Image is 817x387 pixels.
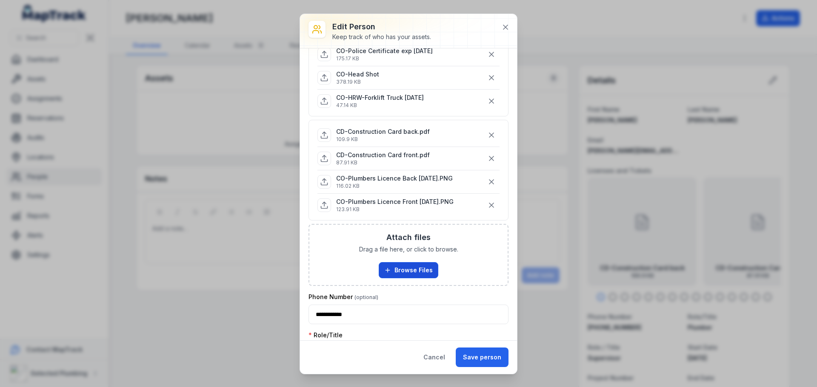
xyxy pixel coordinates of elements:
p: CO-Plumbers Licence Back [DATE].PNG [336,174,453,183]
p: CD-Construction Card back.pdf [336,127,430,136]
p: 47.14 KB [336,102,424,109]
p: 87.91 KB [336,159,430,166]
button: Cancel [416,347,452,367]
label: Role/Title [309,331,343,339]
label: Phone Number [309,293,378,301]
p: 123.91 KB [336,206,454,213]
h3: Attach files [386,232,431,243]
p: CO-Head Shot [336,70,379,79]
h3: Edit person [332,21,431,33]
span: Drag a file here, or click to browse. [359,245,458,254]
p: CO-Police Certificate exp [DATE] [336,47,433,55]
p: 378.19 KB [336,79,379,85]
p: 109.9 KB [336,136,430,143]
button: Save person [456,347,508,367]
p: 116.02 KB [336,183,453,189]
p: CO-HRW-Forklift Truck [DATE] [336,93,424,102]
p: 175.17 KB [336,55,433,62]
p: CD-Construction Card front.pdf [336,151,430,159]
button: Browse Files [379,262,438,278]
div: Keep track of who has your assets. [332,33,431,41]
p: CO-Plumbers Licence Front [DATE].PNG [336,198,454,206]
